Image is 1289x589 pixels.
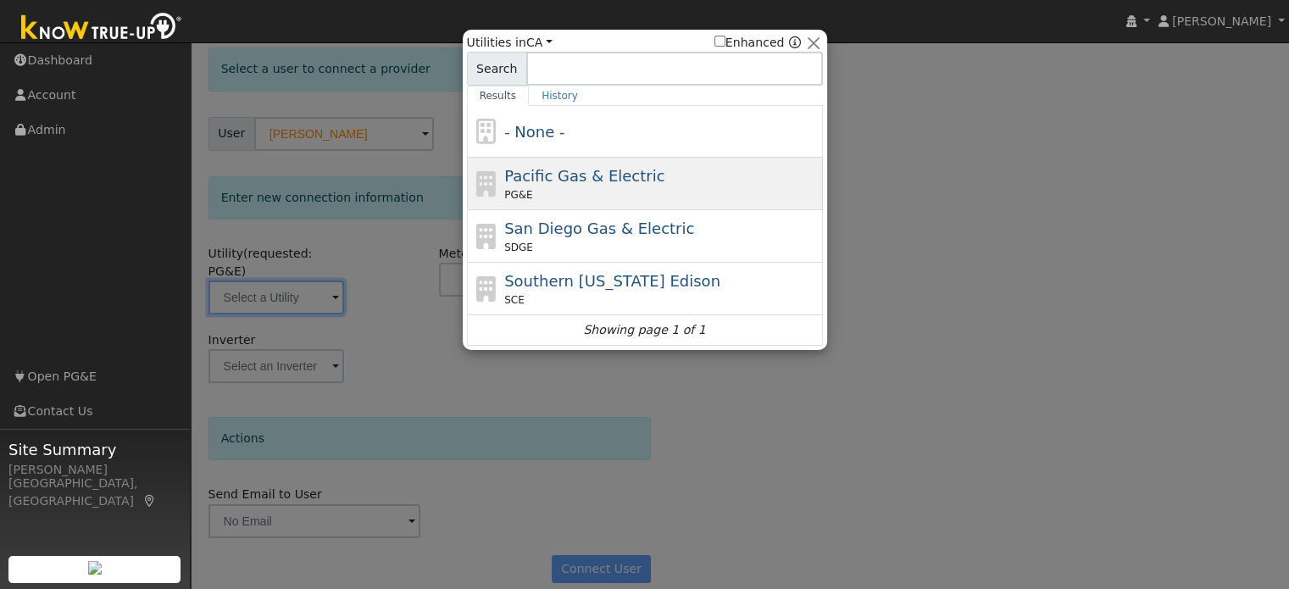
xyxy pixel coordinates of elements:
[504,292,525,308] span: SCE
[504,219,694,237] span: San Diego Gas & Electric
[142,494,158,508] a: Map
[714,36,725,47] input: Enhanced
[504,272,720,290] span: Southern [US_STATE] Edison
[526,36,553,49] a: CA
[8,475,181,510] div: [GEOGRAPHIC_DATA], [GEOGRAPHIC_DATA]
[467,52,527,86] span: Search
[788,36,800,49] a: Enhanced Providers
[8,461,181,479] div: [PERSON_NAME]
[504,187,532,203] span: PG&E
[467,34,553,52] span: Utilities in
[467,86,530,106] a: Results
[504,123,564,141] span: - None -
[88,561,102,575] img: retrieve
[13,9,191,47] img: Know True-Up
[583,321,705,339] i: Showing page 1 of 1
[8,438,181,461] span: Site Summary
[714,34,801,52] span: Show enhanced providers
[714,34,785,52] label: Enhanced
[529,86,591,106] a: History
[1172,14,1271,28] span: [PERSON_NAME]
[504,240,533,255] span: SDGE
[504,167,664,185] span: Pacific Gas & Electric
